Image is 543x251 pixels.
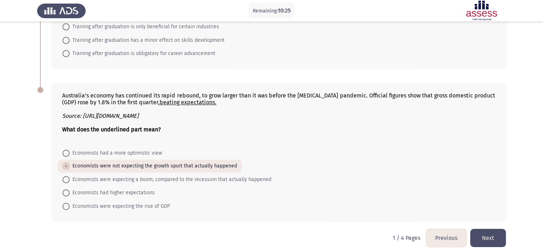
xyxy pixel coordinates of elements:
[393,235,420,241] p: 1 / 4 Pages
[70,49,215,58] span: Training after graduation is obligatory for career advancement
[160,99,216,106] u: beating expectations.
[470,229,506,247] button: load next page
[70,22,219,31] span: Training after graduation is only beneficial for certain industries
[426,229,467,247] button: load previous page
[278,7,291,14] span: 10:25
[70,202,170,211] span: Economists were expecting the rise of GDP
[70,149,162,157] span: Economists had a more optimistic view
[62,92,495,106] div: Australia's economy has continued its rapid rebound, to grow larger than it was before the [MEDIC...
[253,6,291,15] p: Remaining:
[70,162,237,170] span: Economists were not expecting the growth spurt that actually happened
[37,1,86,21] img: Assess Talent Management logo
[70,189,155,197] span: Economists had higher expectations
[62,112,139,119] i: Source: [URL][DOMAIN_NAME]
[457,1,506,21] img: Assessment logo of ASSESS English Language Assessment (3 Module) (Ba - IB)
[70,36,225,45] span: Training after graduation has a minor effect on skills development
[62,126,161,133] b: What does the underlined part mean?
[70,175,271,184] span: Economists were expecting a boom, compared to the recession that actually happened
